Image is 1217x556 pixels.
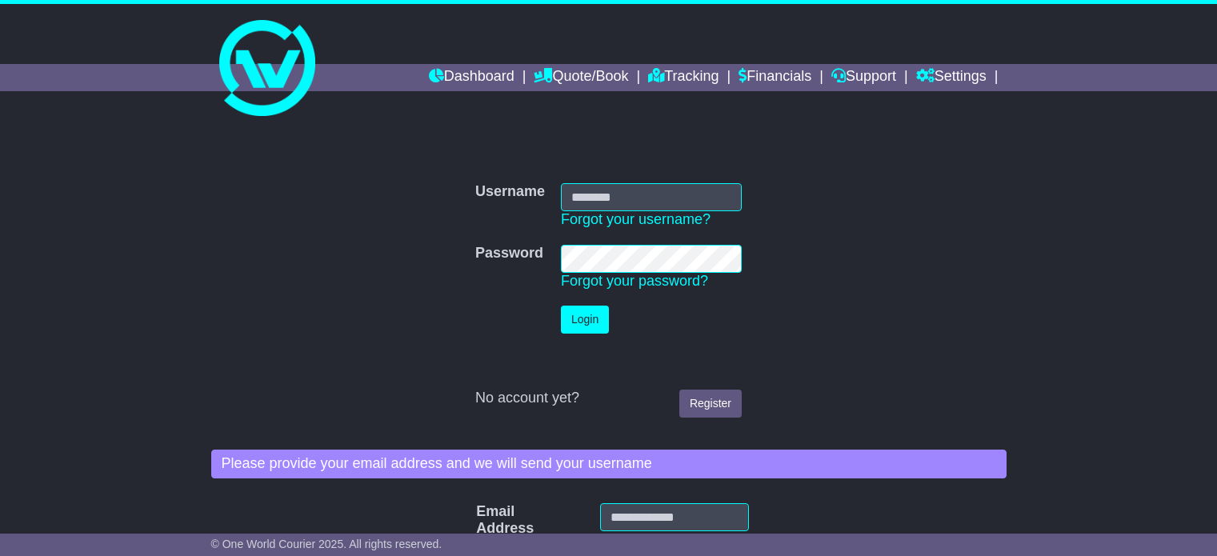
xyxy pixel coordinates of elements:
[561,273,708,289] a: Forgot your password?
[561,211,711,227] a: Forgot your username?
[916,64,987,91] a: Settings
[211,538,442,550] span: © One World Courier 2025. All rights reserved.
[739,64,811,91] a: Financials
[211,450,1007,478] div: Please provide your email address and we will send your username
[679,390,742,418] a: Register
[429,64,514,91] a: Dashboard
[831,64,896,91] a: Support
[475,245,543,262] label: Password
[648,64,719,91] a: Tracking
[534,64,628,91] a: Quote/Book
[475,183,545,201] label: Username
[468,503,497,538] label: Email Address
[475,390,742,407] div: No account yet?
[561,306,609,334] button: Login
